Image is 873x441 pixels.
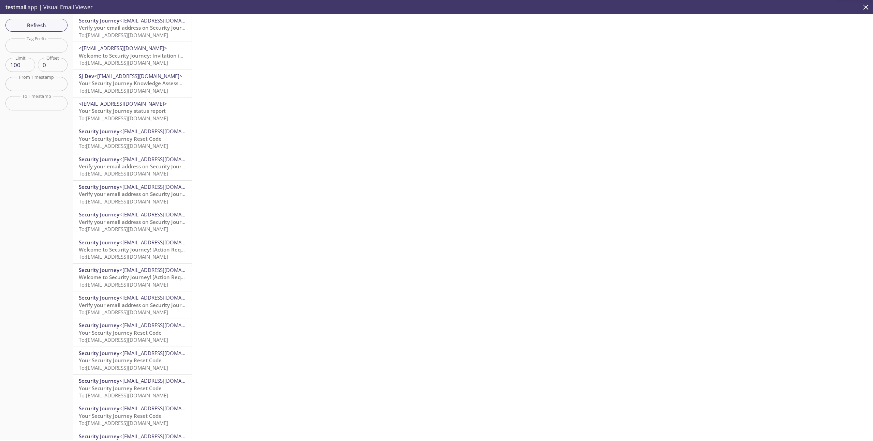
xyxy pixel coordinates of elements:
[79,405,119,412] span: Security Journey
[73,208,192,235] div: Security Journey<[EMAIL_ADDRESS][DOMAIN_NAME]>Verify your email address on Security JourneyTo:[EM...
[79,253,168,260] span: To: [EMAIL_ADDRESS][DOMAIN_NAME]
[73,264,192,291] div: Security Journey<[EMAIL_ADDRESS][DOMAIN_NAME]>Welcome to Security Journey! [Action Required]To:[E...
[119,267,208,273] span: <[EMAIL_ADDRESS][DOMAIN_NAME]>
[79,392,168,399] span: To: [EMAIL_ADDRESS][DOMAIN_NAME]
[79,274,195,280] span: Welcome to Security Journey! [Action Required]
[119,405,208,412] span: <[EMAIL_ADDRESS][DOMAIN_NAME]>
[79,156,119,163] span: Security Journey
[79,420,168,426] span: To: [EMAIL_ADDRESS][DOMAIN_NAME]
[79,52,207,59] span: Welcome to Security Journey: Invitation instructions
[79,183,119,190] span: Security Journey
[73,402,192,429] div: Security Journey<[EMAIL_ADDRESS][DOMAIN_NAME]>Your Security Journey Reset CodeTo:[EMAIL_ADDRESS][...
[79,336,168,343] span: To: [EMAIL_ADDRESS][DOMAIN_NAME]
[73,97,192,125] div: <[EMAIL_ADDRESS][DOMAIN_NAME]>Your Security Journey status reportTo:[EMAIL_ADDRESS][DOMAIN_NAME]
[79,32,168,39] span: To: [EMAIL_ADDRESS][DOMAIN_NAME]
[73,319,192,346] div: Security Journey<[EMAIL_ADDRESS][DOMAIN_NAME]>Your Security Journey Reset CodeTo:[EMAIL_ADDRESS][...
[79,128,119,135] span: Security Journey
[94,73,182,79] span: <[EMAIL_ADDRESS][DOMAIN_NAME]>
[79,24,191,31] span: Verify your email address on Security Journey
[79,45,167,51] span: <[EMAIL_ADDRESS][DOMAIN_NAME]>
[79,281,168,288] span: To: [EMAIL_ADDRESS][DOMAIN_NAME]
[119,17,208,24] span: <[EMAIL_ADDRESS][DOMAIN_NAME]>
[79,309,168,316] span: To: [EMAIL_ADDRESS][DOMAIN_NAME]
[79,385,162,392] span: Your Security Journey Reset Code
[119,128,208,135] span: <[EMAIL_ADDRESS][DOMAIN_NAME]>
[119,377,208,384] span: <[EMAIL_ADDRESS][DOMAIN_NAME]>
[79,218,191,225] span: Verify your email address on Security Journey
[119,322,208,329] span: <[EMAIL_ADDRESS][DOMAIN_NAME]>
[79,17,119,24] span: Security Journey
[119,183,208,190] span: <[EMAIL_ADDRESS][DOMAIN_NAME]>
[79,80,217,87] span: Your Security Journey Knowledge Assessment is Waiting
[73,291,192,319] div: Security Journey<[EMAIL_ADDRESS][DOMAIN_NAME]>Verify your email address on Security JourneyTo:[EM...
[73,347,192,374] div: Security Journey<[EMAIL_ADDRESS][DOMAIN_NAME]>Your Security Journey Reset CodeTo:[EMAIL_ADDRESS][...
[79,198,168,205] span: To: [EMAIL_ADDRESS][DOMAIN_NAME]
[79,100,167,107] span: <[EMAIL_ADDRESS][DOMAIN_NAME]>
[79,329,162,336] span: Your Security Journey Reset Code
[73,181,192,208] div: Security Journey<[EMAIL_ADDRESS][DOMAIN_NAME]>Verify your email address on Security JourneyTo:[EM...
[79,294,119,301] span: Security Journey
[79,322,119,329] span: Security Journey
[79,246,195,253] span: Welcome to Security Journey! [Action Required]
[79,226,168,232] span: To: [EMAIL_ADDRESS][DOMAIN_NAME]
[11,21,62,30] span: Refresh
[5,3,26,11] span: testmail
[73,125,192,152] div: Security Journey<[EMAIL_ADDRESS][DOMAIN_NAME]>Your Security Journey Reset CodeTo:[EMAIL_ADDRESS][...
[73,42,192,69] div: <[EMAIL_ADDRESS][DOMAIN_NAME]>Welcome to Security Journey: Invitation instructionsTo:[EMAIL_ADDRE...
[119,294,208,301] span: <[EMAIL_ADDRESS][DOMAIN_NAME]>
[79,364,168,371] span: To: [EMAIL_ADDRESS][DOMAIN_NAME]
[79,142,168,149] span: To: [EMAIL_ADDRESS][DOMAIN_NAME]
[79,350,119,356] span: Security Journey
[73,14,192,42] div: Security Journey<[EMAIL_ADDRESS][DOMAIN_NAME]>Verify your email address on Security JourneyTo:[EM...
[79,302,191,308] span: Verify your email address on Security Journey
[79,377,119,384] span: Security Journey
[79,107,166,114] span: Your Security Journey status report
[79,191,191,197] span: Verify your email address on Security Journey
[79,135,162,142] span: Your Security Journey Reset Code
[119,211,208,218] span: <[EMAIL_ADDRESS][DOMAIN_NAME]>
[79,115,168,122] span: To: [EMAIL_ADDRESS][DOMAIN_NAME]
[79,239,119,246] span: Security Journey
[79,433,119,440] span: Security Journey
[79,267,119,273] span: Security Journey
[5,19,68,32] button: Refresh
[119,156,208,163] span: <[EMAIL_ADDRESS][DOMAIN_NAME]>
[79,211,119,218] span: Security Journey
[73,236,192,263] div: Security Journey<[EMAIL_ADDRESS][DOMAIN_NAME]>Welcome to Security Journey! [Action Required]To:[E...
[119,350,208,356] span: <[EMAIL_ADDRESS][DOMAIN_NAME]>
[73,375,192,402] div: Security Journey<[EMAIL_ADDRESS][DOMAIN_NAME]>Your Security Journey Reset CodeTo:[EMAIL_ADDRESS][...
[73,70,192,97] div: SJ Dev<[EMAIL_ADDRESS][DOMAIN_NAME]>Your Security Journey Knowledge Assessment is WaitingTo:[EMAI...
[79,163,191,170] span: Verify your email address on Security Journey
[79,357,162,364] span: Your Security Journey Reset Code
[79,87,168,94] span: To: [EMAIL_ADDRESS][DOMAIN_NAME]
[119,239,208,246] span: <[EMAIL_ADDRESS][DOMAIN_NAME]>
[79,59,168,66] span: To: [EMAIL_ADDRESS][DOMAIN_NAME]
[79,73,94,79] span: SJ Dev
[79,170,168,177] span: To: [EMAIL_ADDRESS][DOMAIN_NAME]
[73,153,192,180] div: Security Journey<[EMAIL_ADDRESS][DOMAIN_NAME]>Verify your email address on Security JourneyTo:[EM...
[79,412,162,419] span: Your Security Journey Reset Code
[119,433,208,440] span: <[EMAIL_ADDRESS][DOMAIN_NAME]>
